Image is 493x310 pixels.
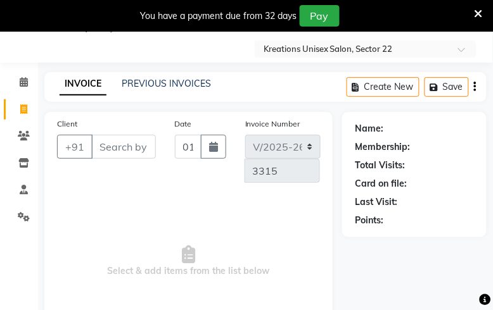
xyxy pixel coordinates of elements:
label: Date [175,118,192,130]
a: INVOICE [60,73,106,96]
a: PREVIOUS INVOICES [122,78,211,89]
button: Save [425,77,469,97]
button: +91 [57,135,93,159]
label: Client [57,118,77,130]
input: Search by Name/Mobile/Email/Code [91,135,156,159]
button: Create New [347,77,419,97]
div: Name: [355,122,383,135]
div: Membership: [355,140,410,154]
div: You have a payment due from 32 days [141,9,297,23]
div: Card on file: [355,177,407,190]
div: Last Visit: [355,195,397,209]
div: Total Visits: [355,159,405,172]
div: Points: [355,214,383,227]
label: Invoice Number [245,118,300,130]
button: Pay [300,5,340,27]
